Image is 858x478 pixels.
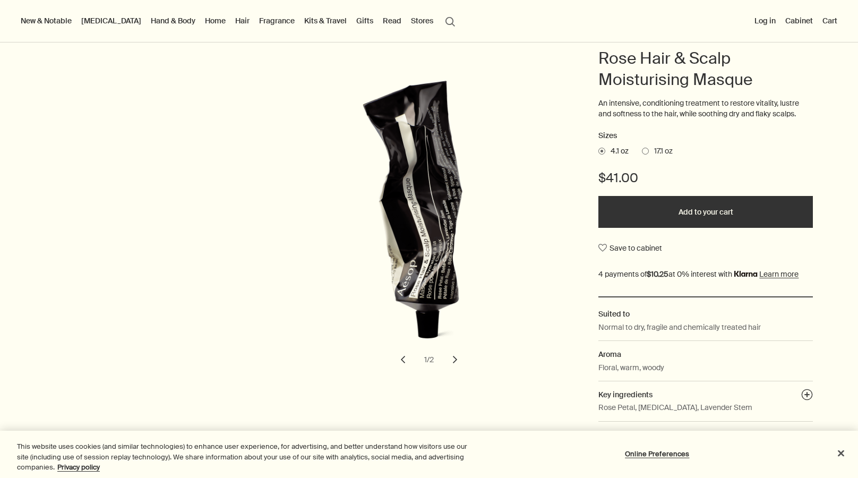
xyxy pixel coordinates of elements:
[829,441,853,465] button: Close
[149,14,198,28] a: Hand & Body
[381,14,404,28] a: Read
[649,146,673,157] span: 17.1 oz
[257,14,297,28] a: Fragrance
[19,14,74,28] button: New & Notable
[598,402,752,413] p: Rose Petal, [MEDICAL_DATA], Lavender Stem
[314,81,548,358] img: Back of Rose Hair & Scalp Moisturising Masque in aluminium tube
[598,308,813,320] h2: Suited to
[598,348,813,360] h2: Aroma
[783,14,815,28] a: Cabinet
[203,14,228,28] a: Home
[598,130,813,142] h2: Sizes
[752,14,778,28] button: Log in
[443,348,467,371] button: next slide
[598,362,664,373] p: Floral, warm, woody
[598,169,638,186] span: $41.00
[391,348,415,371] button: previous slide
[624,443,690,464] button: Online Preferences, Opens the preference center dialog
[598,98,813,119] p: An intensive, conditioning treatment to restore vitality, lustre and softness to the hair, while ...
[820,14,839,28] button: Cart
[441,11,460,31] button: Open search
[598,196,813,228] button: Add to your cart - $41.00
[598,321,761,333] p: Normal to dry, fragile and chemically treated hair
[598,48,813,90] h1: Rose Hair & Scalp Moisturising Masque
[79,14,143,28] a: [MEDICAL_DATA]
[801,389,813,404] button: Key ingredients
[354,14,375,28] a: Gifts
[598,238,662,258] button: Save to cabinet
[286,81,572,371] div: Rose Hair & Scalp Moisturising Masque
[605,146,629,157] span: 4.1 oz
[57,463,100,472] a: More information about your privacy, opens in a new tab
[598,390,653,399] span: Key ingredients
[302,14,349,28] a: Kits & Travel
[17,441,472,473] div: This website uses cookies (and similar technologies) to enhance user experience, for advertising,...
[409,14,435,28] button: Stores
[233,14,252,28] a: Hair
